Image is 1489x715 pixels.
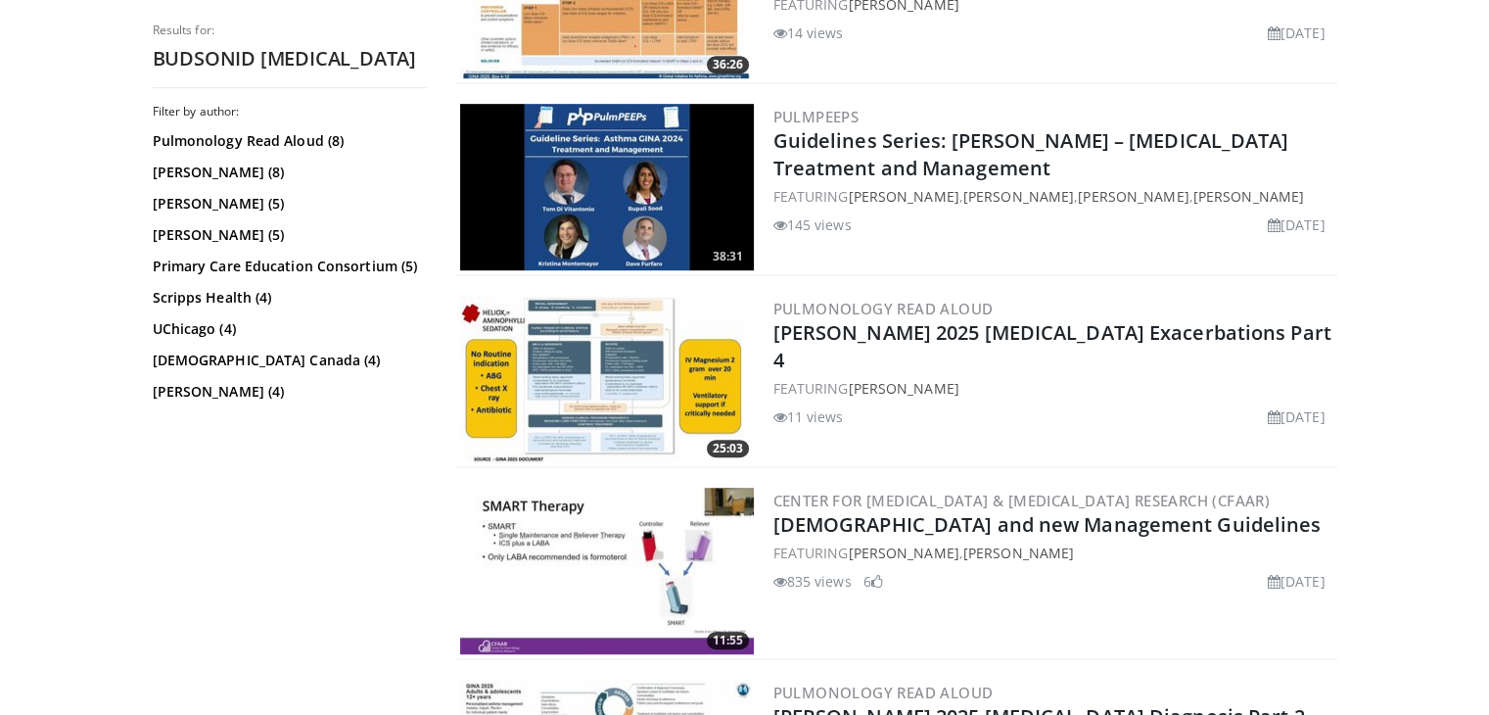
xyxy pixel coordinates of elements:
a: Guidelines Series: [PERSON_NAME] – [MEDICAL_DATA] Treatment and Management [773,127,1289,181]
li: [DATE] [1268,23,1326,43]
span: 36:26 [707,56,749,73]
a: 38:31 [460,104,754,270]
a: [DEMOGRAPHIC_DATA] Canada (4) [153,351,422,370]
a: [PERSON_NAME] [848,379,958,398]
a: [PERSON_NAME] [963,187,1074,206]
a: 25:03 [460,296,754,462]
a: Pulmonology Read Aloud [773,683,994,702]
a: [PERSON_NAME] 2025 [MEDICAL_DATA] Exacerbations Part 4 [773,319,1331,373]
h2: BUDSONID [MEDICAL_DATA] [153,46,427,71]
a: 11:55 [460,488,754,654]
p: Results for: [153,23,427,38]
div: FEATURING , [773,543,1333,563]
li: 835 views [773,571,852,592]
a: [PERSON_NAME] [848,187,958,206]
a: Primary Care Education Consortium (5) [153,257,422,276]
a: UChicago (4) [153,319,422,339]
a: [PERSON_NAME] [1078,187,1188,206]
a: Center for [MEDICAL_DATA] & [MEDICAL_DATA] Research (CFAAR) [773,491,1271,510]
h3: Filter by author: [153,104,427,119]
a: [PERSON_NAME] [848,544,958,562]
li: 6 [863,571,883,592]
img: 4cd3b20c-8c86-4450-8561-6792cd17c03b.300x170_q85_crop-smart_upscale.jpg [460,488,754,654]
span: 38:31 [707,248,749,265]
a: [PERSON_NAME] (5) [153,225,422,245]
a: [PERSON_NAME] [963,544,1074,562]
a: [PERSON_NAME] [1193,187,1304,206]
a: [PERSON_NAME] (8) [153,163,422,182]
li: [DATE] [1268,406,1326,427]
li: 14 views [773,23,844,43]
li: [DATE] [1268,571,1326,592]
a: PulmPEEPs [773,107,860,126]
a: [DEMOGRAPHIC_DATA] and new Management Guidelines [773,511,1322,538]
div: FEATURING [773,378,1333,399]
a: Pulmonology Read Aloud (8) [153,131,422,151]
a: [PERSON_NAME] (4) [153,382,422,402]
div: FEATURING , , , [773,186,1333,207]
img: c2313d42-e10a-4cad-ad61-334b62452cc4.300x170_q85_crop-smart_upscale.jpg [460,104,754,270]
li: 11 views [773,406,844,427]
li: [DATE] [1268,214,1326,235]
a: Pulmonology Read Aloud [773,299,994,318]
a: Scripps Health (4) [153,288,422,308]
li: 145 views [773,214,852,235]
a: [PERSON_NAME] (5) [153,194,422,214]
span: 11:55 [707,632,749,649]
span: 25:03 [707,440,749,457]
img: d76a16d2-5c78-44cd-897f-2f6754c1a9f5.300x170_q85_crop-smart_upscale.jpg [460,296,754,462]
